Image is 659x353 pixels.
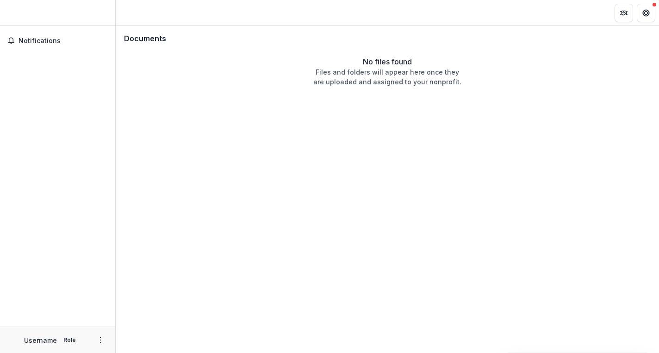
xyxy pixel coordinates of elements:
p: Username [24,335,57,345]
button: Partners [615,4,633,22]
p: Role [61,336,79,344]
button: Notifications [4,33,112,48]
p: No files found [363,56,412,67]
h3: Documents [124,34,166,43]
span: Notifications [19,37,108,45]
p: Files and folders will appear here once they are uploaded and assigned to your nonprofit. [313,67,461,87]
button: More [95,334,106,346]
button: Get Help [637,4,655,22]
